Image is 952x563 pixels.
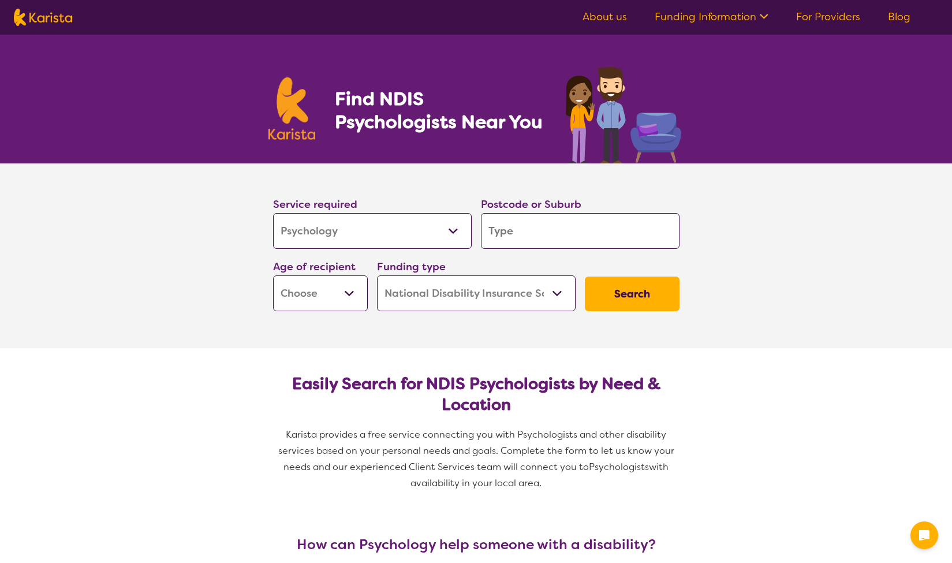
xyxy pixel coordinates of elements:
button: Search [585,277,680,311]
label: Service required [273,197,357,211]
a: Blog [888,10,910,24]
h2: Easily Search for NDIS Psychologists by Need & Location [282,374,670,415]
label: Age of recipient [273,260,356,274]
label: Postcode or Suburb [481,197,581,211]
input: Type [481,213,680,249]
a: About us [583,10,627,24]
img: psychology [562,62,684,163]
a: Funding Information [655,10,768,24]
span: Psychologists [589,461,649,473]
label: Funding type [377,260,446,274]
img: Karista logo [268,77,316,140]
a: For Providers [796,10,860,24]
h3: How can Psychology help someone with a disability? [268,536,684,553]
h1: Find NDIS Psychologists Near You [335,87,548,133]
span: Karista provides a free service connecting you with Psychologists and other disability services b... [278,428,677,473]
img: Karista logo [14,9,72,26]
